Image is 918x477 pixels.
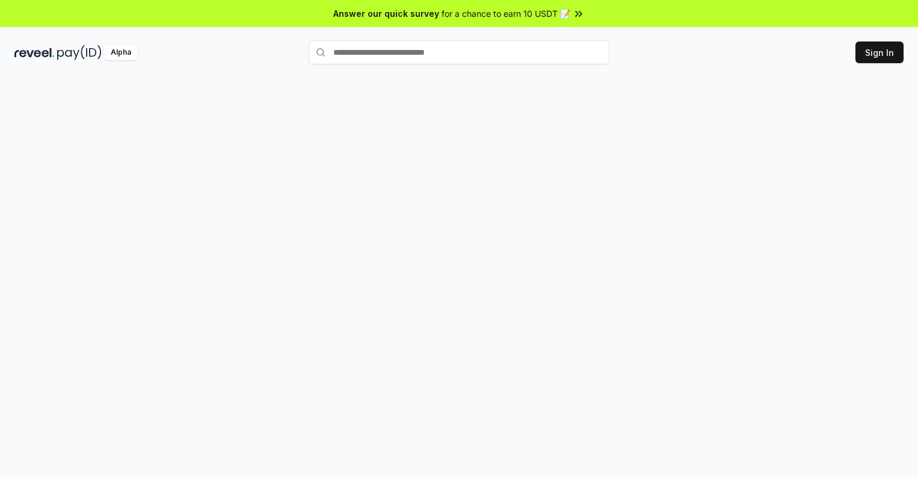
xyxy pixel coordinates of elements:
[333,7,439,20] span: Answer our quick survey
[104,45,138,60] div: Alpha
[442,7,570,20] span: for a chance to earn 10 USDT 📝
[14,45,55,60] img: reveel_dark
[57,45,102,60] img: pay_id
[855,42,904,63] button: Sign In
